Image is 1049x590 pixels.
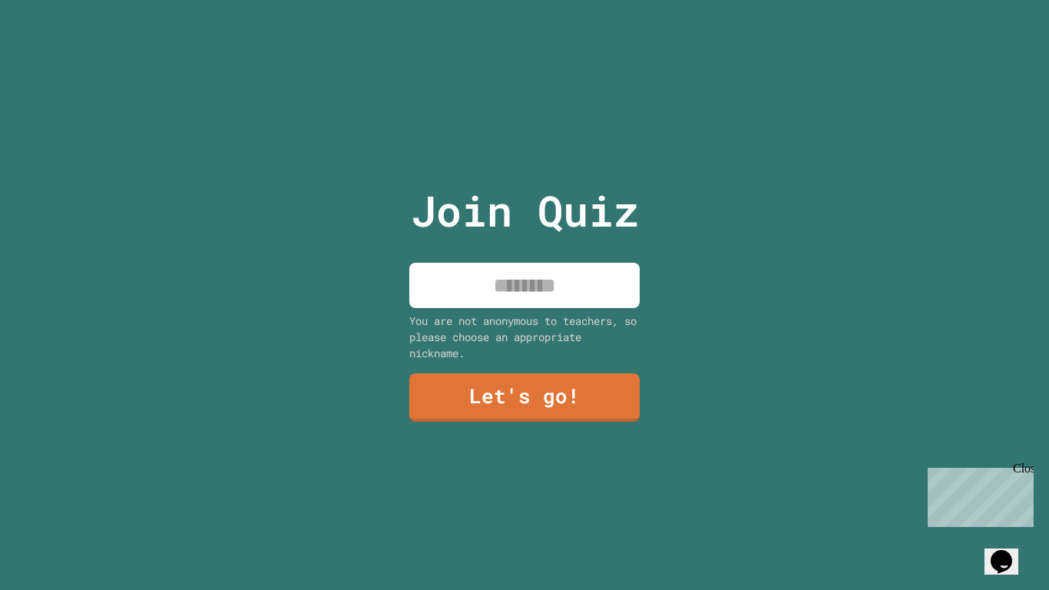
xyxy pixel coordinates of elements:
[6,6,106,98] div: Chat with us now!Close
[409,373,640,422] a: Let's go!
[922,462,1034,527] iframe: chat widget
[409,313,640,361] div: You are not anonymous to teachers, so please choose an appropriate nickname.
[984,529,1034,575] iframe: chat widget
[411,179,639,243] p: Join Quiz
